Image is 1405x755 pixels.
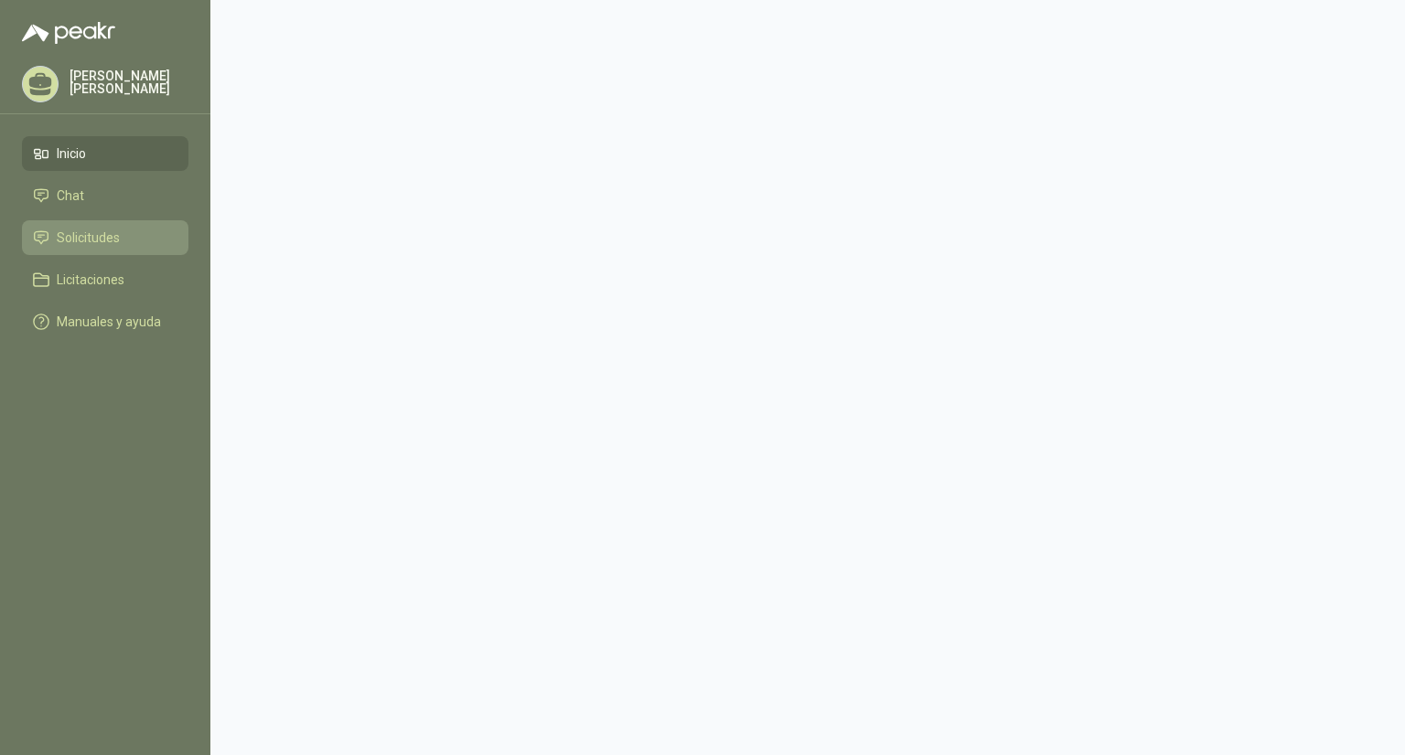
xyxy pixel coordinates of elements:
a: Chat [22,178,188,213]
a: Solicitudes [22,220,188,255]
span: Inicio [57,144,86,164]
span: Manuales y ayuda [57,312,161,332]
span: Chat [57,186,84,206]
p: [PERSON_NAME] [PERSON_NAME] [70,69,188,95]
img: Logo peakr [22,22,115,44]
span: Licitaciones [57,270,124,290]
a: Manuales y ayuda [22,304,188,339]
a: Inicio [22,136,188,171]
a: Licitaciones [22,262,188,297]
span: Solicitudes [57,228,120,248]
